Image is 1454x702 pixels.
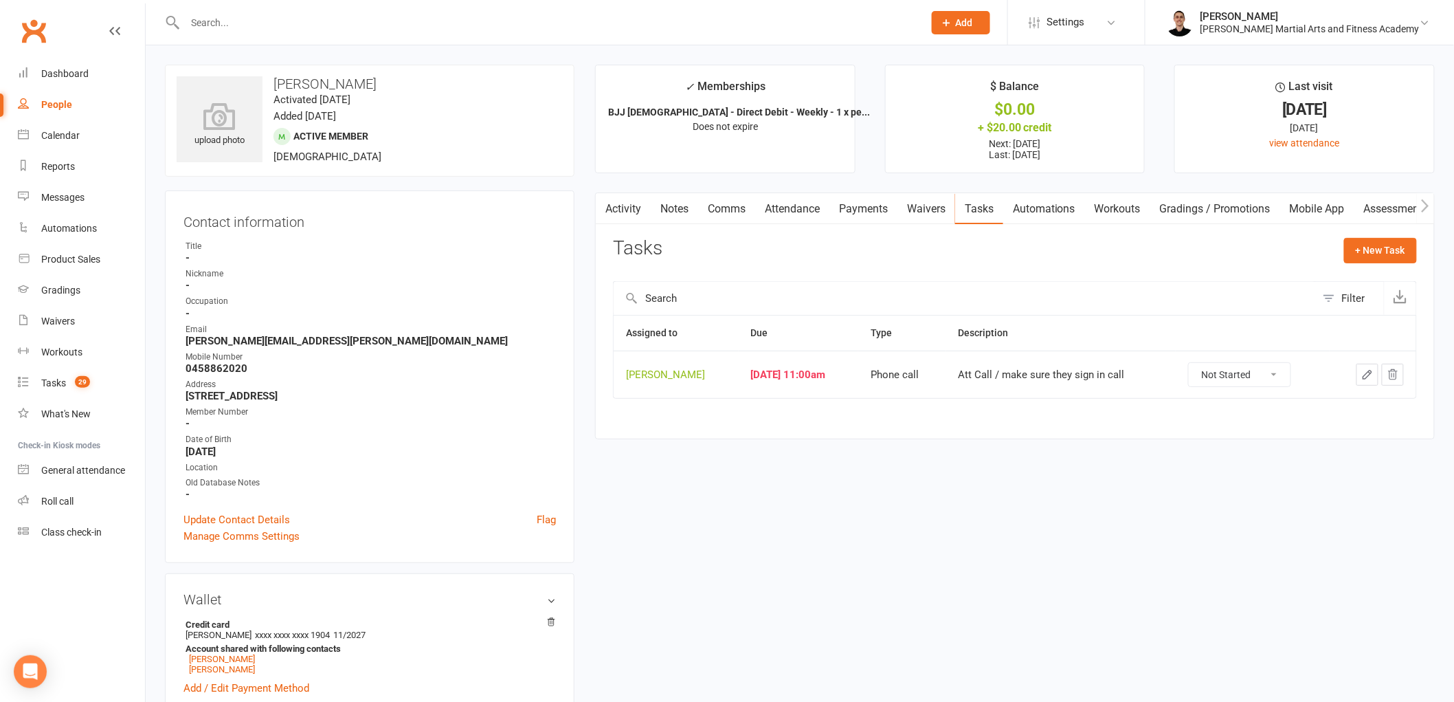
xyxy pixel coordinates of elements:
[18,517,145,548] a: Class kiosk mode
[41,192,85,203] div: Messages
[608,107,870,118] strong: BJJ [DEMOGRAPHIC_DATA] - Direct Debit - Weekly - 1 x pe...
[18,306,145,337] a: Waivers
[41,496,74,507] div: Roll call
[333,630,366,640] span: 11/2027
[186,390,556,402] strong: [STREET_ADDRESS]
[186,446,556,458] strong: [DATE]
[186,240,556,253] div: Title
[273,151,381,163] span: [DEMOGRAPHIC_DATA]
[897,193,955,225] a: Waivers
[18,182,145,213] a: Messages
[1085,193,1150,225] a: Workouts
[990,78,1039,102] div: $ Balance
[273,110,336,122] time: Added [DATE]
[177,76,563,91] h3: [PERSON_NAME]
[186,619,549,630] strong: Credit card
[186,335,556,347] strong: [PERSON_NAME][EMAIL_ADDRESS][PERSON_NAME][DOMAIN_NAME]
[183,209,556,230] h3: Contact information
[959,369,1163,381] div: Att Call / make sure they sign in call
[1047,7,1084,38] span: Settings
[693,121,758,132] span: Does not expire
[16,14,51,48] a: Clubworx
[18,213,145,244] a: Automations
[18,275,145,306] a: Gradings
[1270,138,1340,149] a: view attendance
[186,279,556,292] strong: -
[183,512,290,528] a: Update Contact Details
[186,362,556,375] strong: 0458862020
[685,78,765,103] div: Memberships
[41,99,72,110] div: People
[183,528,300,545] a: Manage Comms Settings
[1276,78,1333,102] div: Last visit
[186,417,556,430] strong: -
[41,465,125,476] div: General attendance
[186,406,556,419] div: Member Number
[186,351,556,364] div: Mobile Number
[177,102,262,148] div: upload photo
[186,461,556,474] div: Location
[181,13,914,32] input: Search...
[186,252,556,264] strong: -
[1280,193,1354,225] a: Mobile App
[186,307,556,320] strong: -
[613,238,662,259] h3: Tasks
[955,193,1003,225] a: Tasks
[189,654,255,664] a: [PERSON_NAME]
[186,378,556,391] div: Address
[186,267,556,281] div: Nickname
[41,161,75,172] div: Reports
[739,316,858,351] th: Due
[41,285,80,296] div: Gradings
[1342,290,1365,307] div: Filter
[1150,193,1280,225] a: Gradings / Promotions
[829,193,897,225] a: Payments
[41,408,91,419] div: What's New
[755,193,829,225] a: Attendance
[898,120,1132,135] div: + $20.00 credit
[1187,120,1422,135] div: [DATE]
[18,337,145,368] a: Workouts
[18,58,145,89] a: Dashboard
[273,94,350,106] time: Activated [DATE]
[41,377,66,388] div: Tasks
[186,644,549,654] strong: Account shared with following contacts
[41,130,80,141] div: Calendar
[41,316,75,327] div: Waivers
[18,399,145,430] a: What's New
[293,131,368,142] span: Active member
[18,244,145,275] a: Product Sales
[956,17,973,28] span: Add
[18,120,145,151] a: Calendar
[1166,9,1194,36] img: thumb_image1729140307.png
[183,680,309,696] a: Add / Edit Payment Method
[1354,193,1438,225] a: Assessments
[183,617,556,677] li: [PERSON_NAME]
[186,323,556,336] div: Email
[186,433,556,446] div: Date of Birth
[186,295,556,308] div: Occupation
[614,282,1316,315] input: Search
[1187,102,1422,117] div: [DATE]
[41,347,82,358] div: Workouts
[898,102,1132,117] div: $0.00
[186,488,556,501] strong: -
[871,369,934,381] div: Phone call
[626,369,726,381] div: [PERSON_NAME]
[18,368,145,399] a: Tasks 29
[41,527,102,538] div: Class check-in
[18,455,145,486] a: General attendance kiosk mode
[685,80,694,94] i: ✓
[41,254,100,265] div: Product Sales
[183,592,556,607] h3: Wallet
[1003,193,1085,225] a: Automations
[858,316,946,351] th: Type
[1344,238,1417,263] button: + New Task
[41,223,97,234] div: Automations
[751,369,846,381] div: [DATE] 11:00am
[932,11,990,34] button: Add
[898,138,1132,160] p: Next: [DATE] Last: [DATE]
[651,193,698,225] a: Notes
[537,512,556,528] a: Flag
[255,630,330,640] span: xxxx xxxx xxxx 1904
